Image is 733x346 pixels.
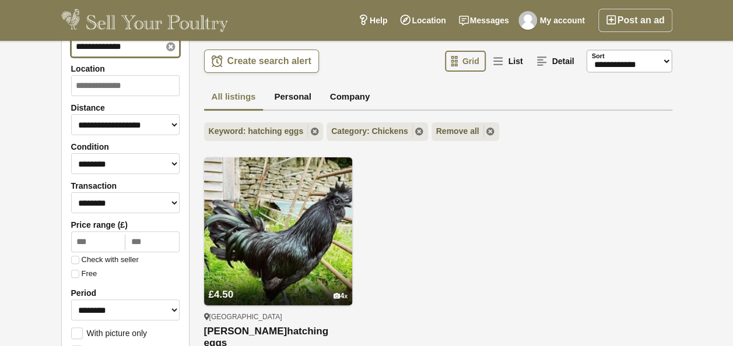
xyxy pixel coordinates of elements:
img: Ayam Cemani hatching eggs [204,157,352,305]
a: Post an ad [598,9,672,32]
a: Keyword: hatching eggs [204,122,324,141]
span: Create search alert [227,55,311,67]
a: Category: Chickens [327,122,427,141]
span: List [508,57,522,66]
a: Detail [531,51,581,72]
a: Create search alert [204,50,319,73]
label: Check with seller [71,256,139,264]
label: Free [71,270,97,278]
a: Messages [453,9,515,32]
img: Sell Your Poultry [61,9,229,32]
label: Sort [592,51,605,61]
label: With picture only [71,327,147,338]
a: Help [352,9,394,32]
label: Location [71,64,180,73]
a: Company [322,84,377,111]
span: Grid [462,57,479,66]
label: Condition [71,142,180,151]
a: £4.50 4 [204,267,352,305]
img: JP Van der Merwe [518,11,537,30]
strong: hatching [287,326,328,337]
label: Price range (£) [71,220,180,230]
a: Remove all [432,122,499,141]
a: Location [394,9,452,32]
a: All listings [204,84,264,111]
a: Grid [445,51,486,72]
a: Personal [266,84,318,111]
label: Transaction [71,181,180,190]
a: List [487,51,529,72]
div: [GEOGRAPHIC_DATA] [204,312,352,322]
label: Period [71,288,180,298]
div: 4 [334,292,348,301]
a: My account [515,9,591,32]
label: Distance [71,103,180,112]
span: £4.50 [209,289,234,300]
span: Detail [552,57,574,66]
